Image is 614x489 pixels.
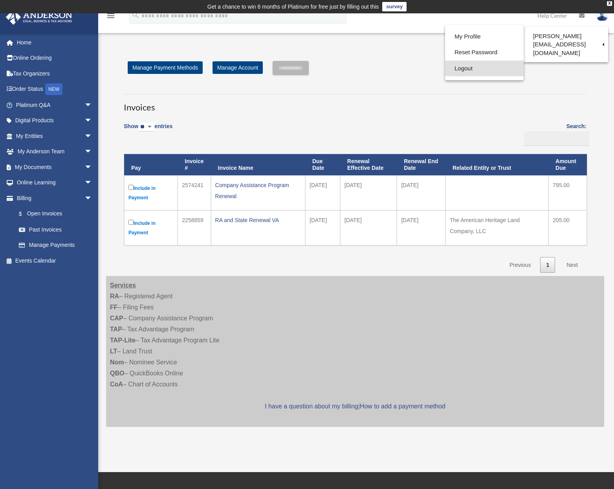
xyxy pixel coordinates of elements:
[110,401,600,412] p: |
[524,131,589,146] input: Search:
[596,10,608,21] img: User Pic
[110,326,122,333] strong: TAP
[124,121,172,140] label: Show entries
[138,123,154,132] select: Showentries
[110,381,123,388] strong: CoA
[84,175,100,191] span: arrow_drop_down
[106,14,115,20] a: menu
[548,154,587,175] th: Amount Due: activate to sort column ascending
[4,9,75,25] img: Anderson Advisors Platinum Portal
[110,282,136,289] strong: Services
[178,175,211,210] td: 2574241
[11,206,96,222] a: $Open Invoices
[5,159,104,175] a: My Documentsarrow_drop_down
[178,210,211,245] td: 2258859
[110,304,118,311] strong: FF
[445,61,524,77] a: Logout
[305,154,340,175] th: Due Date: activate to sort column ascending
[5,113,104,129] a: Digital Productsarrow_drop_down
[360,403,445,410] a: How to add a payment method
[128,220,134,225] input: Include in Payment
[11,222,100,237] a: Past Invoices
[445,154,548,175] th: Related Entity or Trust: activate to sort column ascending
[110,370,124,377] strong: QBO
[5,128,104,144] a: My Entitiesarrow_drop_down
[84,97,100,113] span: arrow_drop_down
[5,66,104,81] a: Tax Organizers
[131,11,140,19] i: search
[84,159,100,175] span: arrow_drop_down
[128,61,203,74] a: Manage Payment Methods
[445,29,524,45] a: My Profile
[397,210,445,245] td: [DATE]
[397,154,445,175] th: Renewal End Date: activate to sort column ascending
[5,190,100,206] a: Billingarrow_drop_down
[524,29,608,60] a: [PERSON_NAME][EMAIL_ADDRESS][DOMAIN_NAME]
[110,348,117,355] strong: LT
[23,209,27,219] span: $
[215,180,301,202] div: Company Assistance Program Renewal
[128,185,134,190] input: Include in Payment
[340,175,397,210] td: [DATE]
[128,183,173,202] label: Include in Payment
[178,154,211,175] th: Invoice #: activate to sort column ascending
[207,2,379,11] div: Get a chance to win 6 months of Platinum for free just by filling out this
[305,175,340,210] td: [DATE]
[5,253,104,268] a: Events Calendar
[305,210,340,245] td: [DATE]
[213,61,263,74] a: Manage Account
[84,113,100,129] span: arrow_drop_down
[124,94,587,114] h3: Invoices
[5,175,104,191] a: Online Learningarrow_drop_down
[84,190,100,206] span: arrow_drop_down
[548,210,587,245] td: 205.00
[84,144,100,160] span: arrow_drop_down
[110,315,123,322] strong: CAP
[445,44,524,61] a: Reset Password
[5,144,104,160] a: My Anderson Teamarrow_drop_down
[110,293,119,300] strong: RA
[561,257,584,273] a: Next
[607,1,612,6] div: close
[340,210,397,245] td: [DATE]
[548,175,587,210] td: 795.00
[504,257,537,273] a: Previous
[5,81,104,97] a: Order StatusNEW
[397,175,445,210] td: [DATE]
[11,237,100,253] a: Manage Payments
[110,337,136,344] strong: TAP-Lite
[106,11,115,20] i: menu
[540,257,555,273] a: 1
[124,154,178,175] th: Pay: activate to sort column descending
[340,154,397,175] th: Renewal Effective Date: activate to sort column ascending
[211,154,305,175] th: Invoice Name: activate to sort column ascending
[215,215,301,226] div: RA and State Renewal VA
[106,276,604,427] div: – Registered Agent – Filing Fees – Company Assistance Program – Tax Advantage Program – Tax Advan...
[5,35,104,50] a: Home
[5,50,104,66] a: Online Ordering
[110,359,124,366] strong: Nom
[128,218,173,237] label: Include in Payment
[5,97,104,113] a: Platinum Q&Aarrow_drop_down
[521,121,587,146] label: Search:
[84,128,100,144] span: arrow_drop_down
[45,83,62,95] div: NEW
[382,2,407,11] a: survey
[265,403,358,410] a: I have a question about my billing
[445,210,548,245] td: The American Heritage Land Company, LLC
